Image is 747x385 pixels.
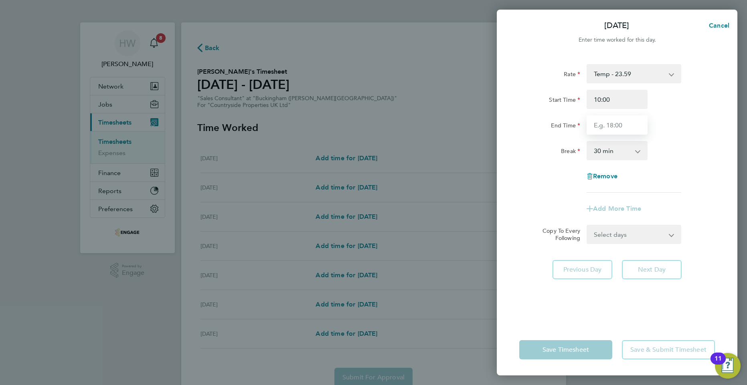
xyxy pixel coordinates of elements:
span: Cancel [707,22,729,29]
button: Cancel [696,18,737,34]
label: Rate [564,71,580,80]
input: E.g. 18:00 [587,115,648,135]
label: Start Time [549,96,580,106]
button: Open Resource Center, 11 new notifications [715,353,741,379]
p: [DATE] [604,20,629,31]
div: Enter time worked for this day. [497,35,737,45]
label: Copy To Every Following [536,227,580,242]
button: Remove [587,173,617,179]
input: E.g. 08:00 [587,90,648,109]
label: Break [561,147,580,157]
label: End Time [551,122,580,131]
span: Remove [593,172,617,180]
div: 11 [715,359,722,369]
